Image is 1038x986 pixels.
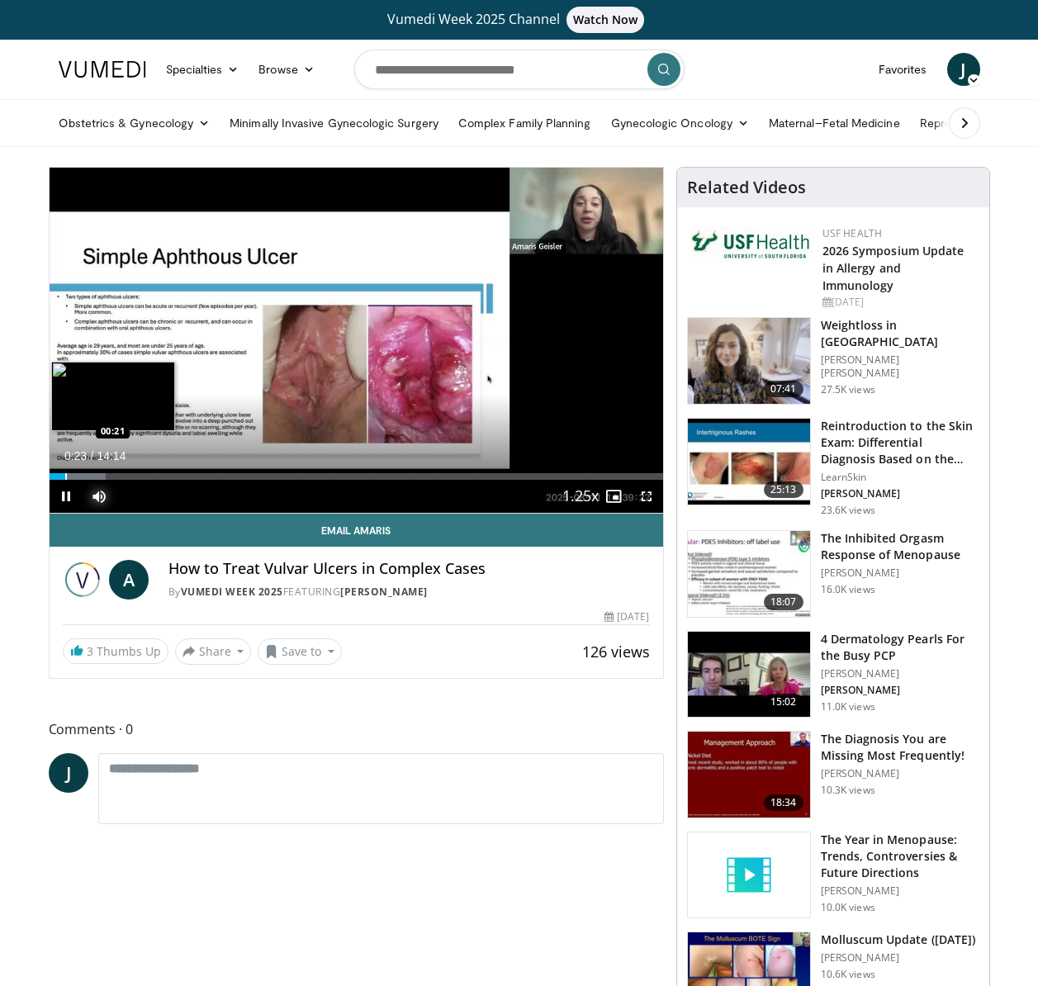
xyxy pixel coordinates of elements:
a: J [49,753,88,793]
a: 15:02 4 Dermatology Pearls For the Busy PCP [PERSON_NAME] [PERSON_NAME] 11.0K views [687,631,979,718]
p: 27.5K views [821,383,875,396]
span: 18:07 [764,594,803,610]
div: Progress Bar [50,473,663,480]
p: [PERSON_NAME] [821,767,979,780]
span: 25:13 [764,481,803,498]
button: Share [175,638,252,665]
img: video_placeholder_short.svg [688,832,810,918]
p: LearnSkin [821,471,979,484]
a: 18:07 The Inhibited Orgasm Response of Menopause [PERSON_NAME] 16.0K views [687,530,979,618]
button: Fullscreen [630,480,663,513]
span: 0:23 [64,449,87,462]
img: 022c50fb-a848-4cac-a9d8-ea0906b33a1b.150x105_q85_crop-smart_upscale.jpg [688,419,810,505]
a: Maternal–Fetal Medicine [759,107,910,140]
a: 07:41 Weightloss in [GEOGRAPHIC_DATA] [PERSON_NAME] [PERSON_NAME] 27.5K views [687,317,979,405]
div: By FEATURING [168,585,650,600]
h3: The Inhibited Orgasm Response of Menopause [821,530,979,563]
h3: The Diagnosis You are Missing Most Frequently! [821,731,979,764]
a: Complex Family Planning [448,107,601,140]
p: [PERSON_NAME] [821,884,979,898]
span: / [91,449,94,462]
img: 04c704bc-886d-4395-b463-610399d2ca6d.150x105_q85_crop-smart_upscale.jpg [688,632,810,718]
span: 15:02 [764,694,803,710]
h3: The Year in Menopause: Trends, Controversies & Future Directions [821,832,979,881]
span: 18:34 [764,794,803,811]
p: [PERSON_NAME] [821,951,976,965]
span: Watch Now [566,7,645,33]
img: 52a0b0fc-6587-4d56-b82d-d28da2c4b41b.150x105_q85_crop-smart_upscale.jpg [688,732,810,818]
span: 126 views [582,642,650,661]
p: [PERSON_NAME] [821,566,979,580]
img: image.jpeg [51,362,175,431]
input: Search topics, interventions [354,50,685,89]
span: 07:41 [764,381,803,397]
a: [PERSON_NAME] [340,585,428,599]
video-js: Video Player [50,168,663,514]
a: Specialties [156,53,249,86]
a: 2026 Symposium Update in Allergy and Immunology [822,243,965,293]
img: VuMedi Logo [59,61,146,78]
span: 3 [87,643,93,659]
a: 18:34 The Diagnosis You are Missing Most Frequently! [PERSON_NAME] 10.3K views [687,731,979,818]
button: Enable picture-in-picture mode [597,480,630,513]
p: 23.6K views [821,504,875,517]
p: [PERSON_NAME] [821,684,979,697]
a: J [947,53,980,86]
span: 14:14 [97,449,126,462]
p: 10.3K views [821,784,875,797]
p: [PERSON_NAME] [821,487,979,500]
a: 25:13 Reintroduction to the Skin Exam: Differential Diagnosis Based on the… LearnSkin [PERSON_NAM... [687,418,979,517]
h3: Molluscum Update ([DATE]) [821,931,976,948]
p: 10.6K views [821,968,875,981]
div: [DATE] [822,295,976,310]
a: USF Health [822,226,883,240]
a: Favorites [869,53,937,86]
a: Vumedi Week 2025 ChannelWatch Now [61,7,978,33]
h4: How to Treat Vulvar Ulcers in Complex Cases [168,560,650,578]
a: Email Amaris [50,514,663,547]
button: Pause [50,480,83,513]
h4: Related Videos [687,178,806,197]
a: Obstetrics & Gynecology [49,107,220,140]
button: Playback Rate [564,480,597,513]
img: 283c0f17-5e2d-42ba-a87c-168d447cdba4.150x105_q85_crop-smart_upscale.jpg [688,531,810,617]
a: Vumedi Week 2025 [181,585,283,599]
p: [PERSON_NAME] [PERSON_NAME] [821,353,979,380]
a: Minimally Invasive Gynecologic Surgery [220,107,448,140]
div: [DATE] [604,609,649,624]
a: A [109,560,149,600]
h3: Weightloss in [GEOGRAPHIC_DATA] [821,317,979,350]
p: 16.0K views [821,583,875,596]
img: Vumedi Week 2025 [63,560,102,600]
a: Browse [249,53,325,86]
a: The Year in Menopause: Trends, Controversies & Future Directions [PERSON_NAME] 10.0K views [687,832,979,919]
h3: Reintroduction to the Skin Exam: Differential Diagnosis Based on the… [821,418,979,467]
img: 9983fed1-7565-45be-8934-aef1103ce6e2.150x105_q85_crop-smart_upscale.jpg [688,318,810,404]
a: Gynecologic Oncology [601,107,759,140]
h3: 4 Dermatology Pearls For the Busy PCP [821,631,979,664]
img: 6ba8804a-8538-4002-95e7-a8f8012d4a11.png.150x105_q85_autocrop_double_scale_upscale_version-0.2.jpg [690,226,814,263]
button: Save to [258,638,342,665]
p: [PERSON_NAME] [821,667,979,680]
a: 3 Thumbs Up [63,638,168,664]
p: 11.0K views [821,700,875,713]
button: Mute [83,480,116,513]
span: Comments 0 [49,718,664,740]
p: 10.0K views [821,901,875,914]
